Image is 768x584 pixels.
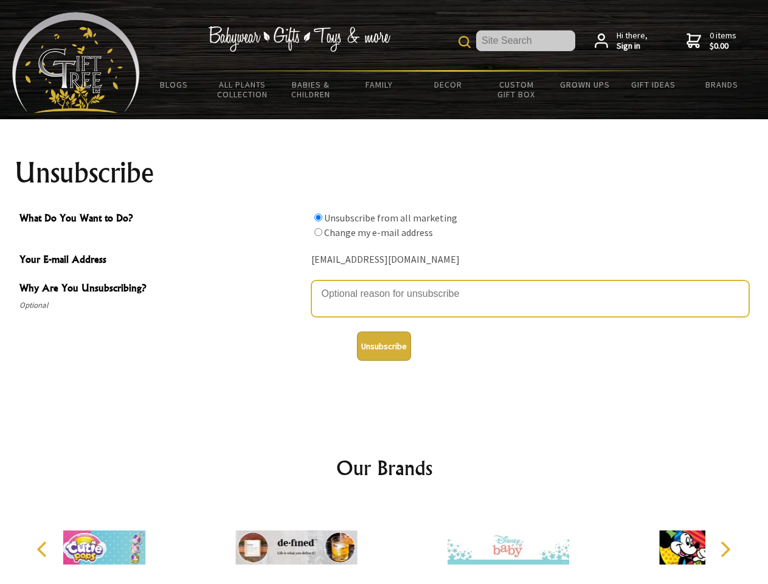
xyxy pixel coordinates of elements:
a: Gift Ideas [619,72,688,97]
button: Next [711,536,738,563]
a: Hi there,Sign in [595,30,648,52]
span: Why Are You Unsubscribing? [19,280,305,298]
a: 0 items$0.00 [687,30,736,52]
a: Brands [688,72,756,97]
div: [EMAIL_ADDRESS][DOMAIN_NAME] [311,251,749,269]
input: What Do You Want to Do? [314,214,322,221]
a: Custom Gift Box [482,72,551,107]
span: What Do You Want to Do? [19,210,305,228]
span: Optional [19,298,305,313]
a: Decor [413,72,482,97]
img: Babywear - Gifts - Toys & more [208,26,390,52]
label: Unsubscribe from all marketing [324,212,457,224]
label: Change my e-mail address [324,226,433,238]
strong: $0.00 [710,41,736,52]
h1: Unsubscribe [15,158,754,187]
textarea: Why Are You Unsubscribing? [311,280,749,317]
span: 0 items [710,30,736,52]
input: Site Search [476,30,575,51]
button: Unsubscribe [357,332,411,361]
h2: Our Brands [24,453,744,482]
a: Babies & Children [277,72,345,107]
span: Hi there, [617,30,648,52]
img: Babyware - Gifts - Toys and more... [12,12,140,113]
a: All Plants Collection [209,72,277,107]
span: Your E-mail Address [19,252,305,269]
button: Previous [30,536,57,563]
a: BLOGS [140,72,209,97]
input: What Do You Want to Do? [314,228,322,236]
a: Grown Ups [550,72,619,97]
img: product search [458,36,471,48]
a: Family [345,72,414,97]
strong: Sign in [617,41,648,52]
